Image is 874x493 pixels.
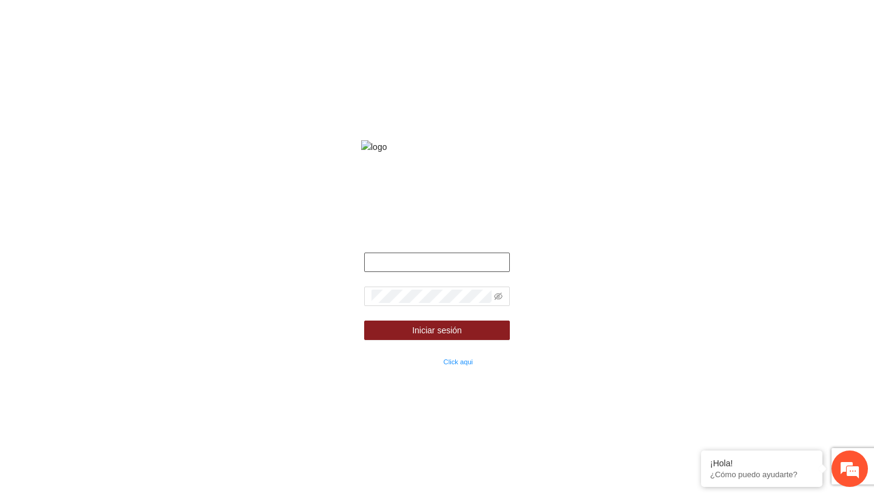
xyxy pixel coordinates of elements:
button: Iniciar sesión [364,321,510,340]
strong: Bienvenido [414,233,459,242]
strong: Fondo de financiamiento de proyectos para la prevención y fortalecimiento de instituciones de seg... [349,171,525,220]
span: eye-invisible [494,292,503,301]
small: ¿Olvidaste tu contraseña? [364,358,473,365]
p: ¿Cómo puedo ayudarte? [710,470,813,479]
span: Iniciar sesión [412,324,462,337]
div: ¡Hola! [710,458,813,468]
a: Click aqui [444,358,473,365]
img: logo [361,140,513,154]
